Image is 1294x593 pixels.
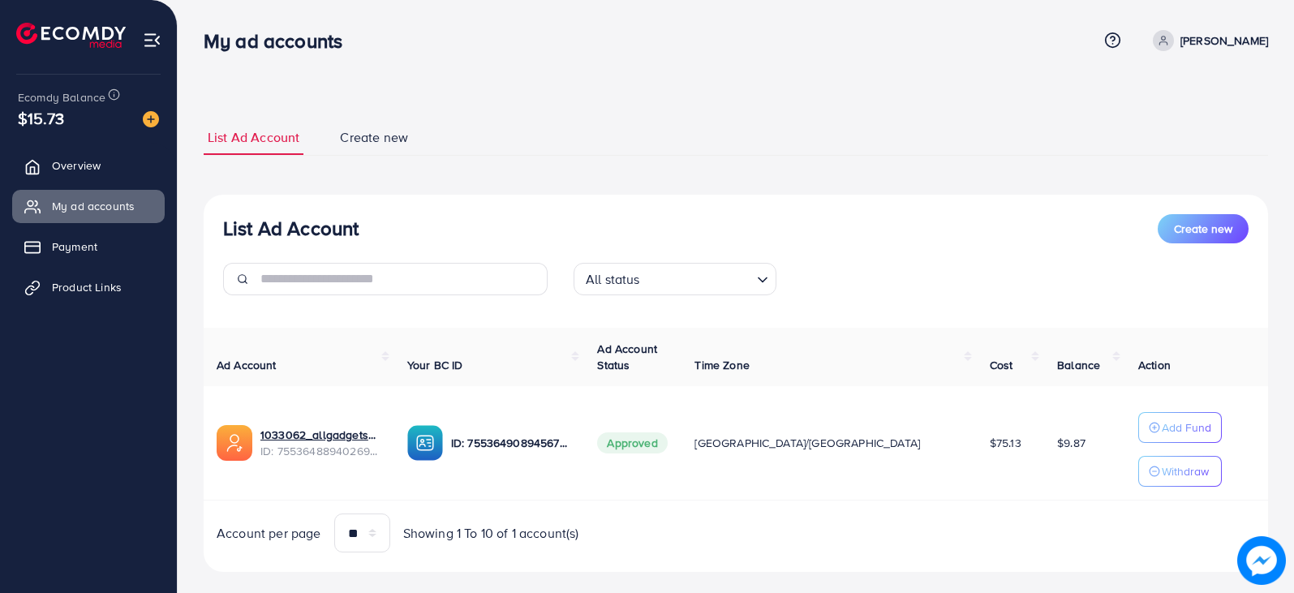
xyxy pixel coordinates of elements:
[208,128,299,147] span: List Ad Account
[451,433,572,453] p: ID: 7553649089456701448
[217,524,321,543] span: Account per page
[1158,214,1249,243] button: Create new
[1146,30,1268,51] a: [PERSON_NAME]
[52,238,97,255] span: Payment
[12,271,165,303] a: Product Links
[16,23,126,48] img: logo
[1162,462,1209,481] p: Withdraw
[18,106,64,130] span: $15.73
[18,89,105,105] span: Ecomdy Balance
[990,357,1013,373] span: Cost
[403,524,579,543] span: Showing 1 To 10 of 1 account(s)
[260,427,381,460] div: <span class='underline'>1033062_allgadgets_1758721188396</span></br>7553648894026989575
[340,128,408,147] span: Create new
[1138,456,1222,487] button: Withdraw
[1237,536,1286,585] img: image
[1057,435,1085,451] span: $9.87
[1057,357,1100,373] span: Balance
[12,190,165,222] a: My ad accounts
[204,29,355,53] h3: My ad accounts
[223,217,359,240] h3: List Ad Account
[407,357,463,373] span: Your BC ID
[1138,412,1222,443] button: Add Fund
[260,427,381,443] a: 1033062_allgadgets_1758721188396
[143,31,161,49] img: menu
[990,435,1021,451] span: $75.13
[52,198,135,214] span: My ad accounts
[574,263,776,295] div: Search for option
[694,357,749,373] span: Time Zone
[143,111,159,127] img: image
[217,357,277,373] span: Ad Account
[645,264,750,291] input: Search for option
[597,432,667,453] span: Approved
[583,268,643,291] span: All status
[52,157,101,174] span: Overview
[12,230,165,263] a: Payment
[1174,221,1232,237] span: Create new
[217,425,252,461] img: ic-ads-acc.e4c84228.svg
[407,425,443,461] img: ic-ba-acc.ded83a64.svg
[52,279,122,295] span: Product Links
[1180,31,1268,50] p: [PERSON_NAME]
[694,435,920,451] span: [GEOGRAPHIC_DATA]/[GEOGRAPHIC_DATA]
[597,341,657,373] span: Ad Account Status
[12,149,165,182] a: Overview
[1138,357,1171,373] span: Action
[1162,418,1211,437] p: Add Fund
[260,443,381,459] span: ID: 7553648894026989575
